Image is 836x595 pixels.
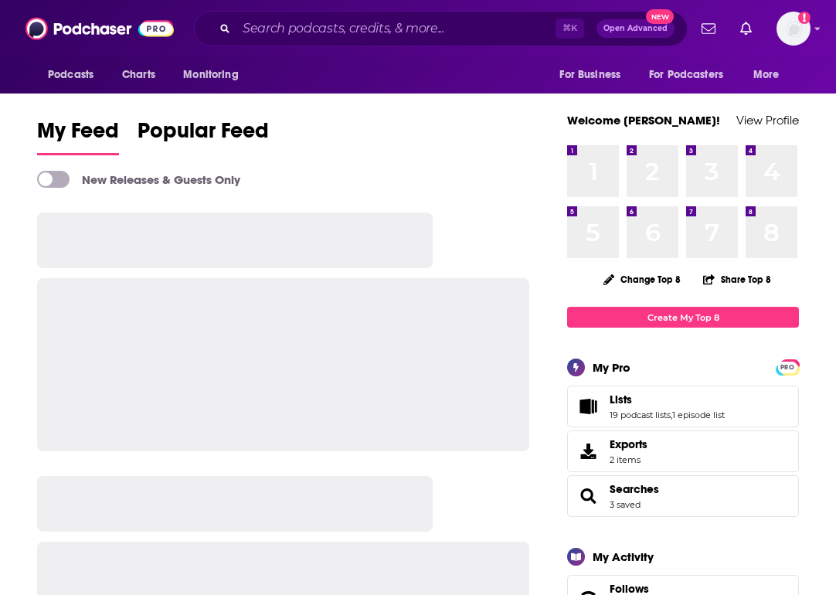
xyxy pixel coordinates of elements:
[112,60,165,90] a: Charts
[639,60,746,90] button: open menu
[778,362,797,373] span: PRO
[183,64,238,86] span: Monitoring
[37,117,119,155] a: My Feed
[594,270,690,289] button: Change Top 8
[236,16,556,41] input: Search podcasts, credits, & more...
[138,117,269,153] span: Popular Feed
[649,64,723,86] span: For Podcasters
[37,171,240,188] a: New Releases & Guests Only
[567,430,799,472] a: Exports
[122,64,155,86] span: Charts
[567,307,799,328] a: Create My Top 8
[610,393,725,406] a: Lists
[567,475,799,517] span: Searches
[610,499,641,510] a: 3 saved
[556,19,584,39] span: ⌘ K
[559,64,620,86] span: For Business
[567,113,720,127] a: Welcome [PERSON_NAME]!
[777,12,811,46] span: Logged in as shcarlos
[778,361,797,372] a: PRO
[734,15,758,42] a: Show notifications dropdown
[610,454,647,465] span: 2 items
[194,11,688,46] div: Search podcasts, credits, & more...
[138,117,269,155] a: Popular Feed
[610,482,659,496] a: Searches
[25,14,174,43] img: Podchaser - Follow, Share and Rate Podcasts
[603,25,668,32] span: Open Advanced
[798,12,811,24] svg: Add a profile image
[593,549,654,564] div: My Activity
[702,264,772,294] button: Share Top 8
[549,60,640,90] button: open menu
[573,485,603,507] a: Searches
[48,64,93,86] span: Podcasts
[37,117,119,153] span: My Feed
[777,12,811,46] button: Show profile menu
[736,113,799,127] a: View Profile
[610,437,647,451] span: Exports
[610,410,671,420] a: 19 podcast lists
[695,15,722,42] a: Show notifications dropdown
[743,60,799,90] button: open menu
[573,440,603,462] span: Exports
[172,60,258,90] button: open menu
[37,60,114,90] button: open menu
[596,19,675,38] button: Open AdvancedNew
[777,12,811,46] img: User Profile
[610,393,632,406] span: Lists
[593,360,630,375] div: My Pro
[671,410,672,420] span: ,
[567,386,799,427] span: Lists
[573,396,603,417] a: Lists
[672,410,725,420] a: 1 episode list
[753,64,780,86] span: More
[646,9,674,24] span: New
